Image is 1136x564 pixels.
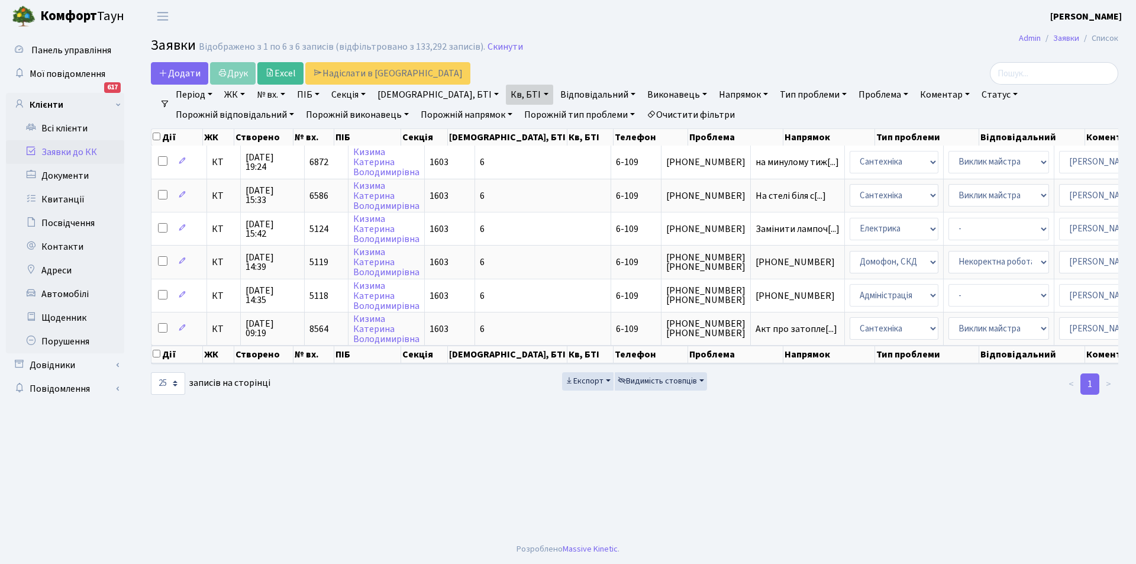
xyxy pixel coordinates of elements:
[309,323,328,336] span: 8564
[6,330,124,353] a: Порушення
[301,105,414,125] a: Порожній виконавець
[104,82,121,93] div: 617
[257,62,304,85] a: Excel
[1053,32,1079,44] a: Заявки
[151,62,208,85] a: Додати
[353,246,419,279] a: КизимаКатеринаВолодимирівна
[220,85,250,105] a: ЖК
[353,179,419,212] a: КизимаКатеринаВолодимирівна
[517,543,619,556] div: Розроблено .
[506,85,553,105] a: Кв, БТІ
[151,372,270,395] label: записів на сторінці
[6,140,124,164] a: Заявки до КК
[480,223,485,236] span: 6
[334,129,401,146] th: ПІБ
[151,372,185,395] select: записів на сторінці
[40,7,97,25] b: Комфорт
[783,346,875,363] th: Напрямок
[915,85,974,105] a: Коментар
[212,324,235,334] span: КТ
[519,105,640,125] a: Порожній тип проблеми
[171,105,299,125] a: Порожній відповідальний
[12,5,35,28] img: logo.png
[6,259,124,282] a: Адреси
[1080,373,1099,395] a: 1
[6,164,124,188] a: Документи
[480,189,485,202] span: 6
[430,256,448,269] span: 1603
[246,220,299,239] span: [DATE] 15:42
[616,156,638,169] span: 6-109
[430,223,448,236] span: 1603
[875,129,979,146] th: Тип проблеми
[430,156,448,169] span: 1603
[979,346,1085,363] th: Відповідальний
[353,279,419,312] a: КизимаКатеринаВолодимирівна
[309,256,328,269] span: 5119
[309,189,328,202] span: 6586
[401,129,448,146] th: Секція
[309,223,328,236] span: 5124
[373,85,504,105] a: [DEMOGRAPHIC_DATA], БТІ
[309,156,328,169] span: 6872
[430,289,448,302] span: 1603
[353,146,419,179] a: КизимаКатеринаВолодимирівна
[480,156,485,169] span: 6
[666,224,745,234] span: [PHONE_NUMBER]
[614,129,688,146] th: Телефон
[252,85,290,105] a: № вх.
[480,256,485,269] span: 6
[666,319,745,338] span: [PHONE_NUMBER] [PHONE_NUMBER]
[775,85,851,105] a: Тип проблеми
[1050,9,1122,24] a: [PERSON_NAME]
[562,372,614,391] button: Експорт
[30,67,105,80] span: Мої повідомлення
[642,105,740,125] a: Очистити фільтри
[616,323,638,336] span: 6-109
[1050,10,1122,23] b: [PERSON_NAME]
[756,291,840,301] span: [PHONE_NUMBER]
[6,117,124,140] a: Всі клієнти
[6,62,124,86] a: Мої повідомлення617
[666,191,745,201] span: [PHONE_NUMBER]
[979,129,1085,146] th: Відповідальний
[614,346,688,363] th: Телефон
[234,129,293,146] th: Створено
[756,323,837,336] span: Акт про затопле[...]
[6,306,124,330] a: Щоденник
[567,346,614,363] th: Кв, БТІ
[615,372,707,391] button: Видимість стовпців
[334,346,401,363] th: ПІБ
[212,191,235,201] span: КТ
[643,85,712,105] a: Виконавець
[246,286,299,305] span: [DATE] 14:35
[293,346,334,363] th: № вх.
[151,35,196,56] span: Заявки
[565,375,603,387] span: Експорт
[714,85,773,105] a: Напрямок
[416,105,517,125] a: Порожній напрямок
[1019,32,1041,44] a: Admin
[203,129,234,146] th: ЖК
[6,211,124,235] a: Посвідчення
[353,312,419,346] a: КизимаКатеринаВолодимирівна
[430,189,448,202] span: 1603
[6,282,124,306] a: Автомобілі
[688,129,783,146] th: Проблема
[618,375,697,387] span: Видимість стовпців
[666,286,745,305] span: [PHONE_NUMBER] [PHONE_NUMBER]
[148,7,177,26] button: Переключити навігацію
[171,85,217,105] a: Період
[151,129,203,146] th: Дії
[1079,32,1118,45] li: Список
[159,67,201,80] span: Додати
[31,44,111,57] span: Панель управління
[353,212,419,246] a: КизимаКатеринаВолодимирівна
[212,257,235,267] span: КТ
[616,289,638,302] span: 6-109
[246,153,299,172] span: [DATE] 19:24
[6,377,124,401] a: Повідомлення
[756,189,826,202] span: На стелі біля с[...]
[616,223,638,236] span: 6-109
[448,346,567,363] th: [DEMOGRAPHIC_DATA], БТІ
